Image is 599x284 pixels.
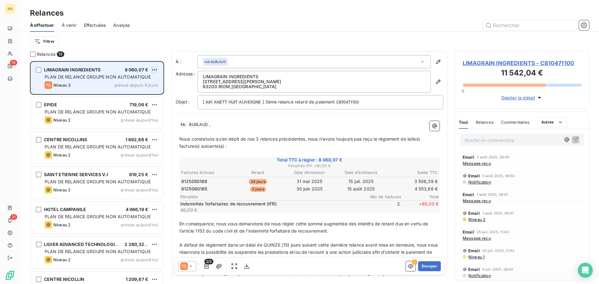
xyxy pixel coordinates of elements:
[476,120,494,125] span: Relances
[181,169,232,176] th: Factures échues
[578,263,593,278] div: Open Intercom Messenger
[45,109,151,114] span: PLAN DE RELANCE GROUPE NON AUTOMATIQUE
[176,71,195,76] span: Adresse :
[126,277,149,282] span: 1 209,67 €
[335,99,360,106] span: C810471100
[463,59,581,67] span: LIMAGRAIN INGREDIENTS - C810471100
[463,67,581,80] h3: 11 542,04 €
[188,121,209,128] span: BURLAUD
[205,60,226,64] span: null BURLAUD
[501,120,530,125] span: Commentaires
[463,161,491,166] span: Message reçu
[463,192,474,197] span: Email
[45,144,151,149] span: PLAN DE RELANCE GROUPE NON AUTOMATIQUE
[482,249,514,253] span: 25 juil. 2025, 11:42
[44,67,100,72] span: LIMAGRAIN INGREDIENTS
[129,102,148,107] span: 719,06 €
[468,180,491,185] span: Notification
[387,185,438,192] td: 4 553,68 €
[180,207,361,213] p: 40,00 €
[482,267,514,271] span: 5 juil. 2025, 08:50
[53,187,71,192] span: Niveau 2
[10,60,17,65] span: 13
[203,99,204,104] span: [
[180,121,187,128] span: Mr.
[121,152,158,157] span: prévue aujourd’hui
[125,67,149,72] span: 8 060,07 €
[53,257,71,262] span: Niveau 2
[53,152,71,157] span: Niveau 2
[499,94,545,101] button: Déplier le détail
[5,270,15,280] img: Logo LeanPay
[44,137,87,142] span: CENTRE NICOLLINS
[180,157,439,163] span: Total TTC à régler : 8 060,07 €
[364,194,401,199] span: Nbr de factures
[459,120,468,125] span: Tout
[477,193,509,196] span: 1 août 2025, 09:07
[203,79,426,84] p: [STREET_ADDRESS][PERSON_NAME]
[126,207,149,212] span: 4 966,19 €
[336,185,387,192] td: 15 août 2025
[45,74,151,79] span: PLAN DE RELANCE GROUPE NON AUTOMATIQUE
[44,277,84,282] span: CENTRE NICOLLIN
[387,178,438,185] td: 3 506,39 €
[232,169,283,176] th: Retard
[181,178,207,185] span: 8125050169
[124,242,149,247] span: 2 280,32 €
[204,259,213,264] span: 2/3
[250,186,266,192] span: 3 jours
[418,261,441,271] button: Envoyer
[387,169,438,176] th: Solde TTC
[477,155,509,159] span: 5 août 2025, 08:58
[44,242,120,247] span: LIGIER ADVANCED TECHNOLOGIES
[30,7,64,19] h3: Relances
[53,222,71,227] span: Niveau 2
[30,36,59,46] button: Filtrer
[463,198,491,203] span: Message reçu
[62,22,76,28] span: À venir
[468,217,485,222] span: Niveau 2
[482,211,514,215] span: 1 août 2025, 09:07
[84,22,106,28] span: Effectuées
[284,185,335,192] td: 30 juin 2025
[179,221,430,233] span: En conséquence, nous vous demandons de nous régler cette somme augmentée des intérêts de retard d...
[209,122,211,127] span: ,
[477,230,509,234] span: 25 juil. 2025, 11:43
[463,236,491,241] span: Message reçu
[176,59,197,65] label: À :
[501,94,535,101] span: Déplier le détail
[249,179,267,185] span: 34 jours
[57,51,64,57] span: 13
[203,84,426,89] p: 63200 RIOM , [GEOGRAPHIC_DATA]
[113,22,130,28] span: Analyse
[125,137,149,142] span: 1 892,66 €
[30,61,164,284] div: grid
[5,61,15,71] a: 13
[44,172,108,177] span: SAINT ETIENNE SERVICES V.I
[336,169,387,176] th: Date d’échéance
[45,179,151,184] span: PLAN DE RELANCE GROUPE NON AUTOMATIQUE
[179,271,409,276] span: Nous vous [MEDICAL_DATA] formellement d'effectuer le virement nécessaire, et [PERSON_NAME] immédi...
[401,201,439,213] span: + 80,00 €
[468,254,485,259] span: Niveau 1
[179,242,439,262] span: A défaut de règlement dans un délai de QUINZE (15) jours suivant cette dernière relance avant mis...
[468,267,480,272] span: Email
[463,155,474,160] span: Email
[53,83,71,88] span: Niveau 3
[45,249,151,254] span: PLAN DE RELANCE GROUPE NON AUTOMATIQUE
[121,187,158,192] span: prévue aujourd’hui
[121,118,158,123] span: prévue aujourd’hui
[262,99,335,104] span: ] 3ème relance retard de paiement
[44,102,57,107] span: EPIDE
[180,194,364,199] span: Pénalités
[45,214,151,219] span: PLAN DE RELANCE GROUPE NON AUTOMATIQUE
[537,117,567,127] button: Autres
[179,136,421,149] span: Nous constatons qu’en dépit de nos 3 relances précédentes, nous n’avons toujours pas reçu le règl...
[10,214,17,220] span: 21
[363,201,400,213] span: 2
[482,174,515,178] span: 5 août 2025, 08:50
[121,222,158,227] span: prévue aujourd’hui
[5,4,15,14] div: AA
[121,257,158,262] span: prévue aujourd’hui
[30,22,54,28] span: À effectuer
